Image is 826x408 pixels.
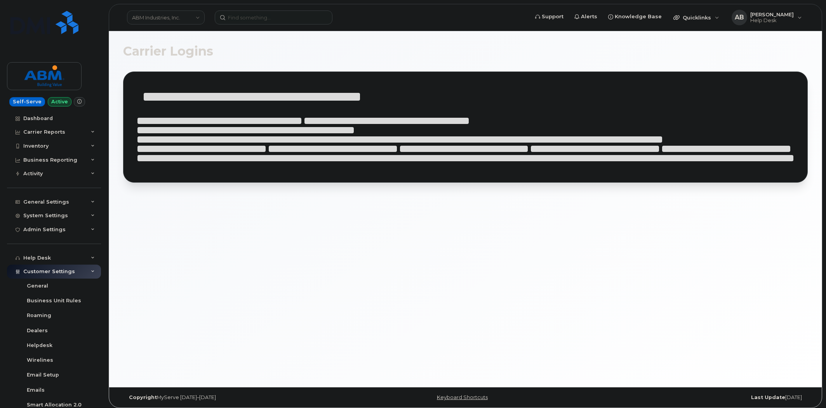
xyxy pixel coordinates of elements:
a: Keyboard Shortcuts [437,394,488,400]
span: Carrier Logins [123,45,213,57]
strong: Last Update [751,394,785,400]
div: [DATE] [579,394,808,401]
div: MyServe [DATE]–[DATE] [123,394,351,401]
strong: Copyright [129,394,157,400]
